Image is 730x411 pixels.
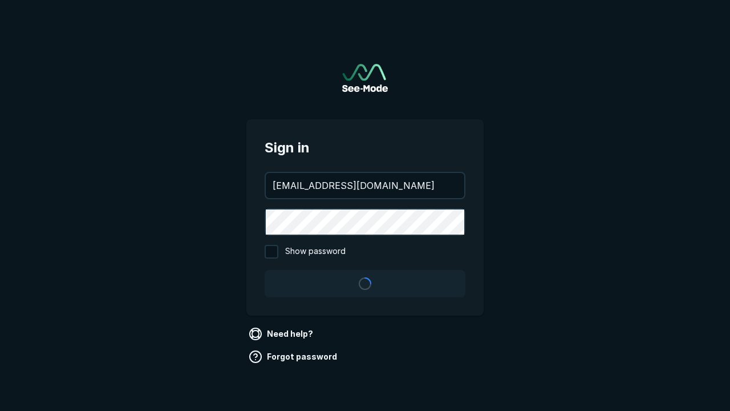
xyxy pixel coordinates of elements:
a: Go to sign in [342,64,388,92]
span: Sign in [265,138,465,158]
img: See-Mode Logo [342,64,388,92]
span: Show password [285,245,346,259]
a: Forgot password [246,348,342,366]
a: Need help? [246,325,318,343]
input: your@email.com [266,173,464,198]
